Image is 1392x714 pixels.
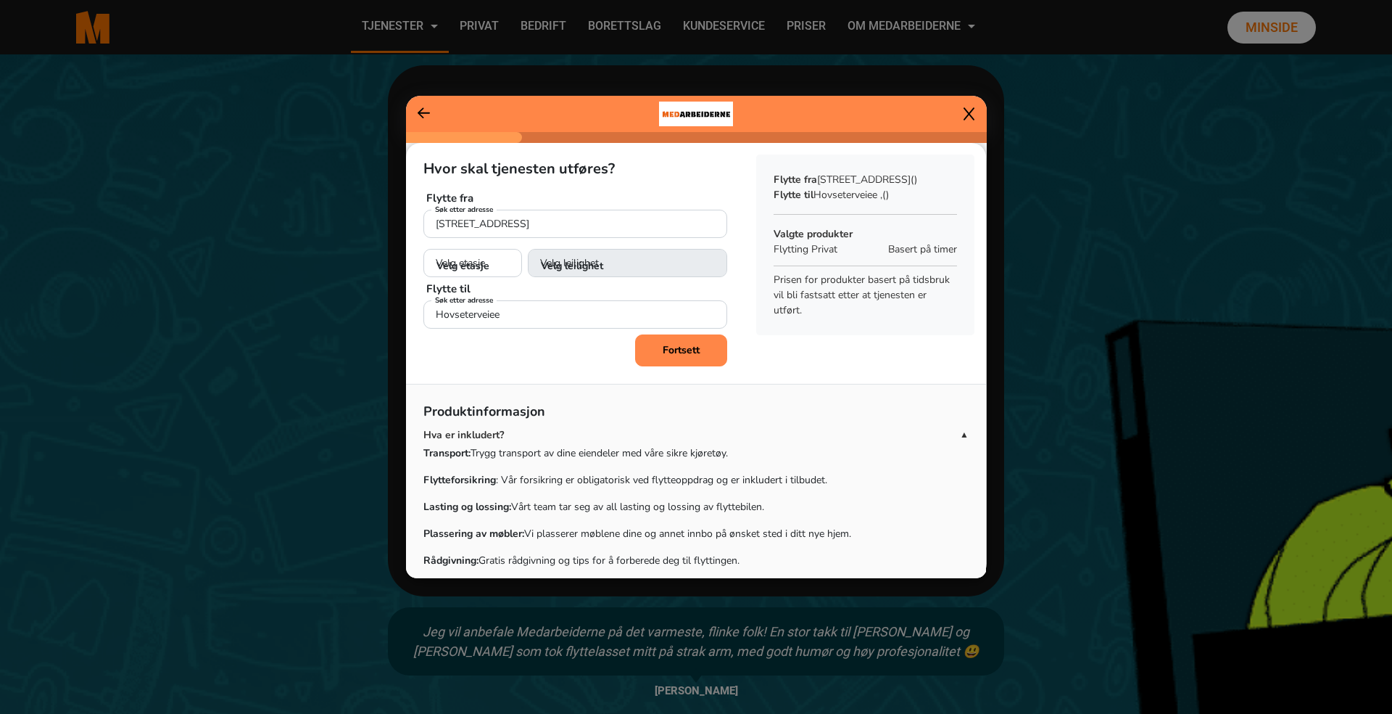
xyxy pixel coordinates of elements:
[431,204,497,215] label: Søk etter adresse
[423,499,969,514] p: Vårt team tar seg av all lasting og lossing av flyttebilen.
[774,173,817,186] b: Flytte fra
[423,554,478,567] strong: Rådgivning:
[911,173,917,186] span: ()
[423,446,969,461] p: Trygg transport av dine eiendeler med våre sikre kjøretøy.
[423,446,471,460] strong: Transport:
[882,188,889,202] span: ()
[423,427,960,443] p: Hva er inkludert?
[423,473,496,487] strong: Flytteforsikring
[426,191,473,205] b: Flytte fra
[960,428,969,441] span: ▲
[663,343,700,357] b: Fortsett
[423,527,524,541] strong: Plassering av møbler:
[774,188,813,202] b: Flytte til
[423,526,969,541] p: Vi plasserer møblene dine og annet innbo på ønsket sted i ditt nye hjem.
[423,160,727,178] h5: Hvor skal tjenesten utføres?
[423,500,511,514] strong: Lasting og lossing:
[423,553,969,568] p: Gratis rådgivning og tips for å forberede deg til flyttingen.
[888,242,957,257] span: Basert på timer
[423,300,727,329] input: Søk...
[423,472,969,488] p: : Vår forsikring er obligatorisk ved flytteoppdrag og er inkludert i tilbudet.
[774,242,881,257] p: Flytting Privat
[774,227,853,241] b: Valgte produkter
[426,282,471,296] b: Flytte til
[431,295,497,305] label: Søk etter adresse
[774,187,957,202] p: Hovseterveiee ,
[423,402,969,427] p: Produktinformasjon
[659,96,733,132] img: bacdd172-0455-430b-bf8f-cf411a8648e0
[774,272,957,318] p: Prisen for produkter basert på tidsbruk vil bli fastsatt etter at tjenesten er utført.
[423,210,727,238] input: Søk...
[774,172,957,187] p: [STREET_ADDRESS]
[635,335,727,366] button: Fortsett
